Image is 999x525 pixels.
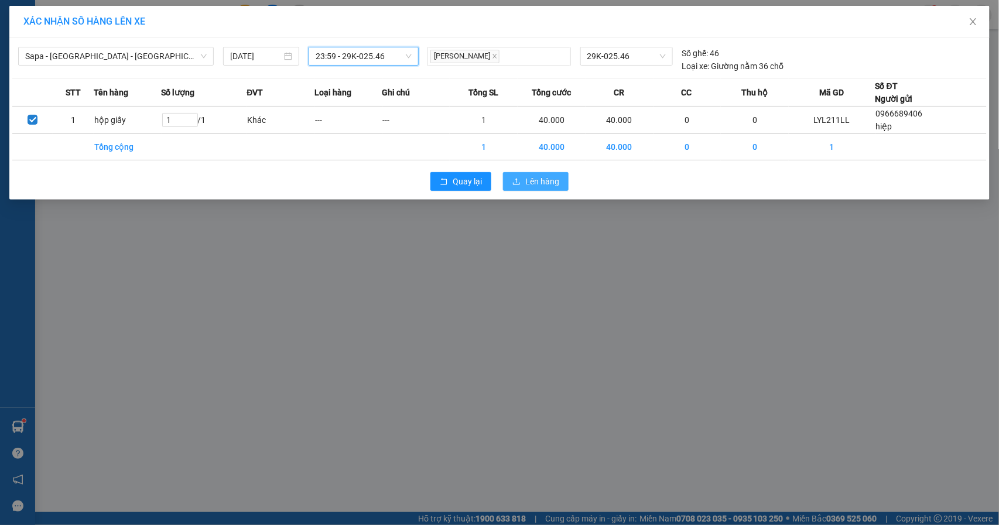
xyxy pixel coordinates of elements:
span: Tổng SL [468,86,498,99]
span: upload [512,177,521,187]
td: hộp giấy [94,107,162,134]
td: LYL211LL [789,107,875,134]
span: Tên hàng [94,86,128,99]
td: / 1 [162,107,247,134]
td: 1 [53,107,93,134]
div: Giường nằm 36 chỗ [682,60,784,73]
span: Tổng cước [532,86,571,99]
td: 40.000 [586,107,654,134]
td: 0 [654,107,721,134]
button: rollbackQuay lại [430,172,491,191]
span: ĐVT [247,86,263,99]
span: Số ghế: [682,47,709,60]
td: --- [382,107,450,134]
td: 1 [450,107,518,134]
span: CR [614,86,624,99]
span: STT [66,86,81,99]
span: CC [682,86,692,99]
span: 29K-025.46 [587,47,666,65]
span: close [969,17,978,26]
td: 0 [721,134,789,160]
div: Số ĐT Người gửi [875,80,913,105]
span: hiệp [876,122,892,131]
span: Ghi chú [382,86,410,99]
td: 0 [721,107,789,134]
button: Close [957,6,990,39]
button: uploadLên hàng [503,172,569,191]
span: Loại hàng [314,86,351,99]
span: Mã GD [820,86,844,99]
div: 46 [682,47,720,60]
span: Quay lại [453,175,482,188]
span: close [492,53,498,59]
td: 1 [450,134,518,160]
td: 40.000 [586,134,654,160]
td: Tổng cộng [94,134,162,160]
span: 0966689406 [876,109,923,118]
td: 40.000 [518,134,586,160]
span: Số lượng [162,86,195,99]
span: Sapa - Lào Cai - Hà Nội (Giường) [25,47,207,65]
td: 0 [654,134,721,160]
td: 40.000 [518,107,586,134]
span: [PERSON_NAME] [430,50,499,63]
span: XÁC NHẬN SỐ HÀNG LÊN XE [23,16,145,27]
span: 23:59 - 29K-025.46 [316,47,412,65]
span: rollback [440,177,448,187]
td: Khác [247,107,314,134]
span: Loại xe: [682,60,710,73]
span: Lên hàng [525,175,559,188]
input: 13/08/2025 [230,50,282,63]
td: --- [314,107,382,134]
td: 1 [789,134,875,160]
span: Thu hộ [741,86,768,99]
